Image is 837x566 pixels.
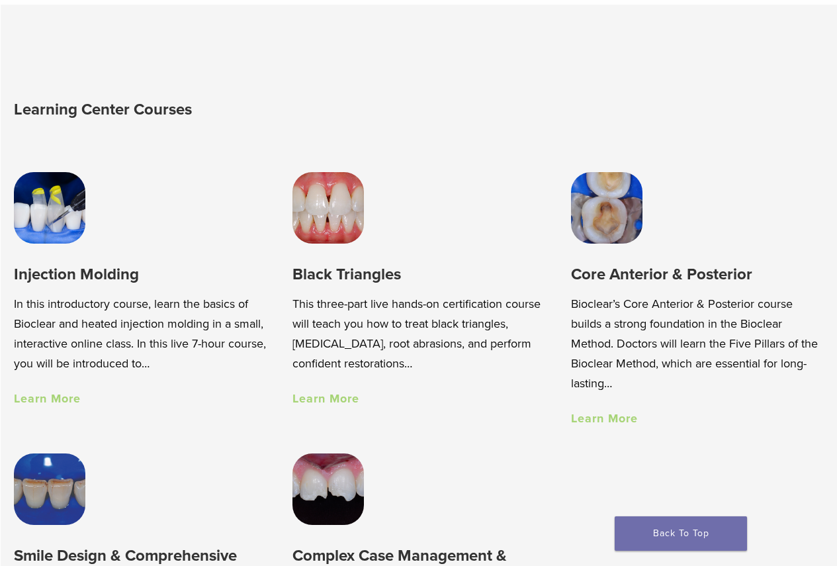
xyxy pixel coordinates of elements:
h3: Core Anterior & Posterior [571,263,823,285]
p: In this introductory course, learn the basics of Bioclear and heated injection molding in a small... [14,294,266,373]
p: Bioclear’s Core Anterior & Posterior course builds a strong foundation in the Bioclear Method. Do... [571,294,823,393]
a: Learn More [14,391,81,406]
h2: Learning Center Courses [14,94,494,126]
a: Learn More [292,391,359,406]
a: Learn More [571,411,638,426]
h3: Black Triangles [292,263,545,285]
a: Back To Top [615,516,747,551]
h3: Injection Molding [14,263,266,285]
p: This three-part live hands-on certification course will teach you how to treat black triangles, [... [292,294,545,373]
